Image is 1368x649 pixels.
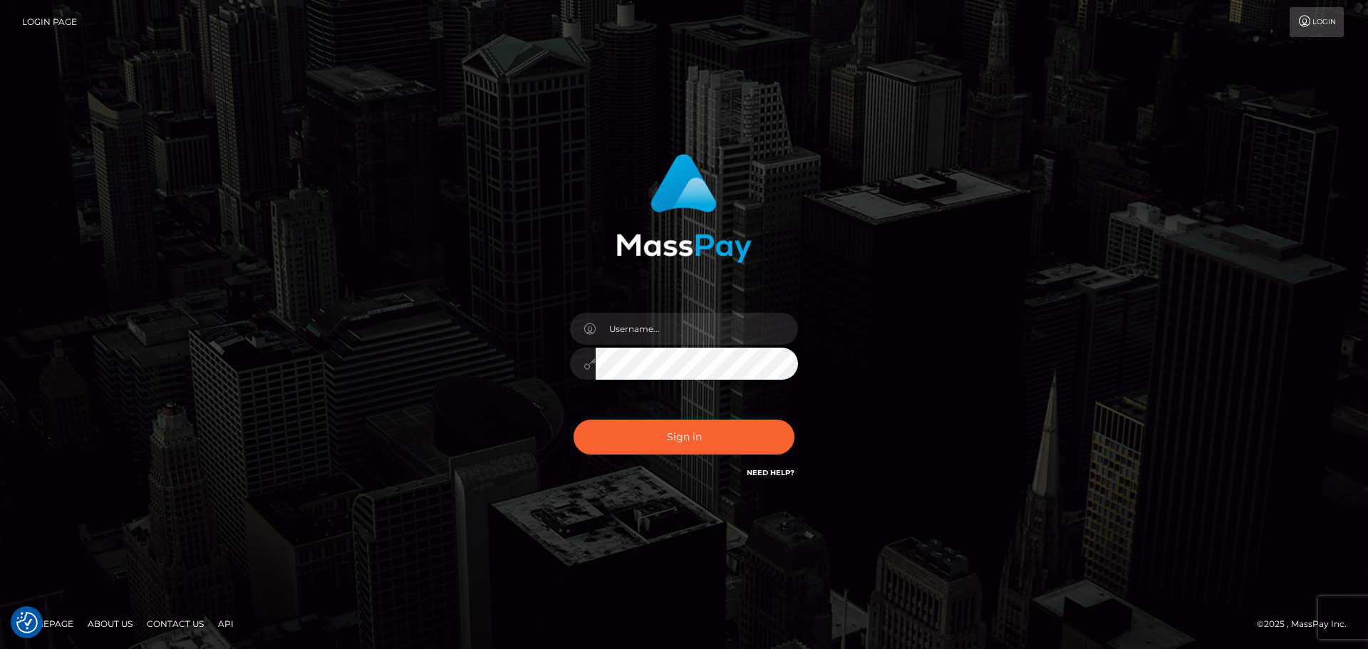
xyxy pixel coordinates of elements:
[212,613,239,635] a: API
[141,613,209,635] a: Contact Us
[16,612,38,633] button: Consent Preferences
[82,613,138,635] a: About Us
[22,7,77,37] a: Login Page
[1290,7,1344,37] a: Login
[747,468,794,477] a: Need Help?
[616,154,752,263] img: MassPay Login
[1257,616,1357,632] div: © 2025 , MassPay Inc.
[574,420,794,455] button: Sign in
[16,613,79,635] a: Homepage
[16,612,38,633] img: Revisit consent button
[596,313,798,345] input: Username...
